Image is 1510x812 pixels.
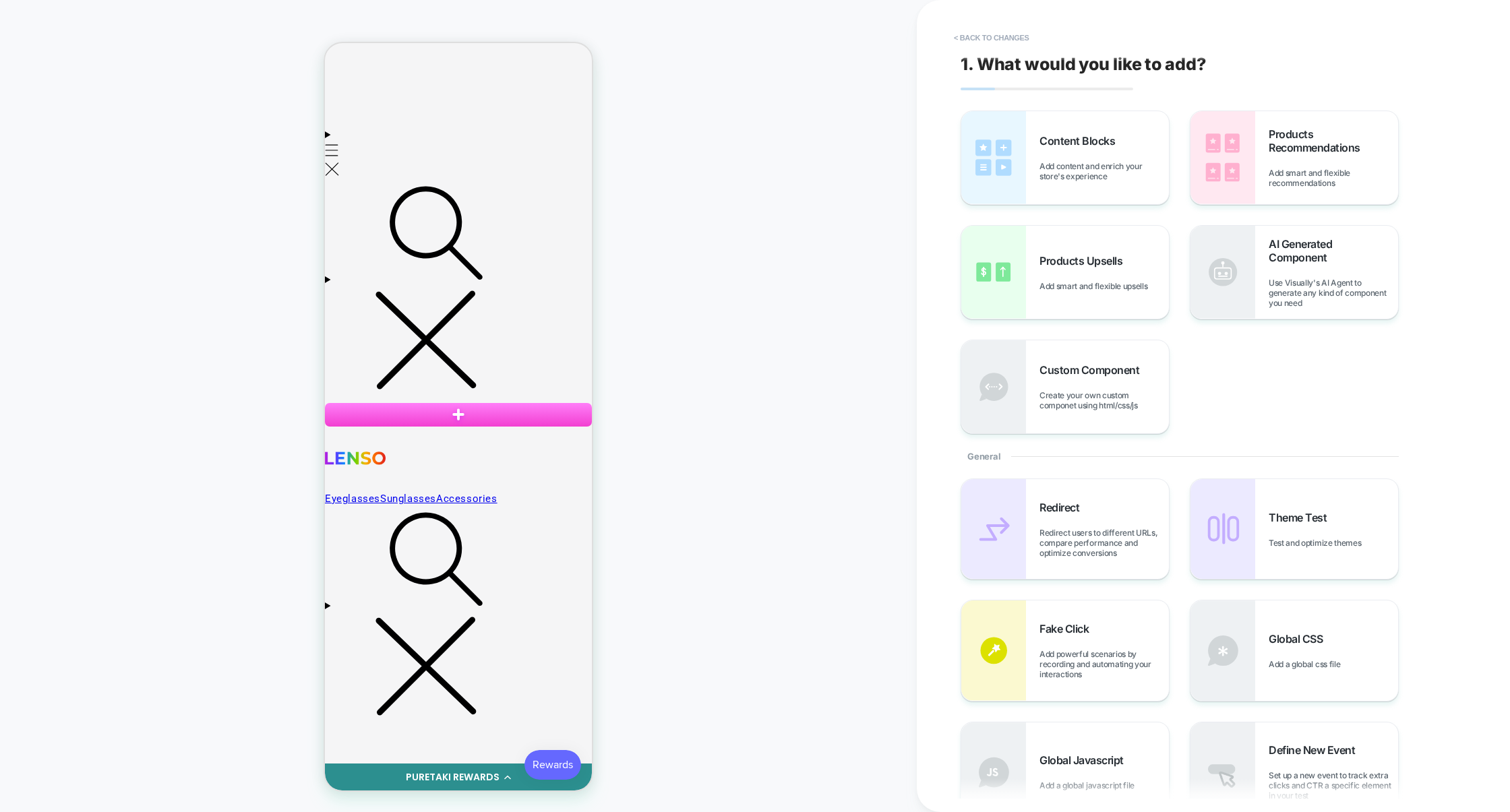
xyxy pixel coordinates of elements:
span: Add smart and flexible upsells [1039,281,1154,291]
span: Add content and enrich your store's experience [1039,161,1169,181]
span: Global Javascript [1039,753,1130,767]
span: Redirect users to different URLs, compare performance and optimize conversions [1039,528,1169,558]
span: Global CSS [1269,632,1329,646]
div: General [961,434,1399,478]
span: Define New Event [1269,743,1362,757]
a: Accessories [111,449,173,463]
button: < Back to changes [947,27,1036,49]
div: PURETAKI REWARDS [81,727,175,741]
span: Add powerful scenarios by recording and automating your interactions [1039,649,1169,679]
iframe: Button to open loyalty program pop-up [200,707,256,737]
span: Set up a new event to track extra clicks and CTR a specific element in your test [1269,770,1398,801]
span: Products Recommendations [1269,127,1398,154]
span: Theme Test [1269,511,1333,524]
span: Fake Click [1039,622,1095,635]
span: Add smart and flexible recommendations [1269,168,1398,188]
span: AI Generated Component [1269,237,1398,264]
span: Redirect [1039,501,1086,514]
span: Use Visually's AI Agent to generate any kind of component you need [1269,278,1398,308]
span: 1. What would you like to add? [961,54,1206,74]
span: Add a global javascript file [1039,780,1141,790]
a: Sunglasses [55,449,111,463]
span: Add a global css file [1269,659,1347,669]
span: Content Blocks [1039,134,1122,148]
span: Test and optimize themes [1269,538,1368,548]
span: Create your own custom componet using html/css/js [1039,390,1169,410]
span: Custom Component [1039,363,1146,377]
span: Products Upsells [1039,254,1129,268]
